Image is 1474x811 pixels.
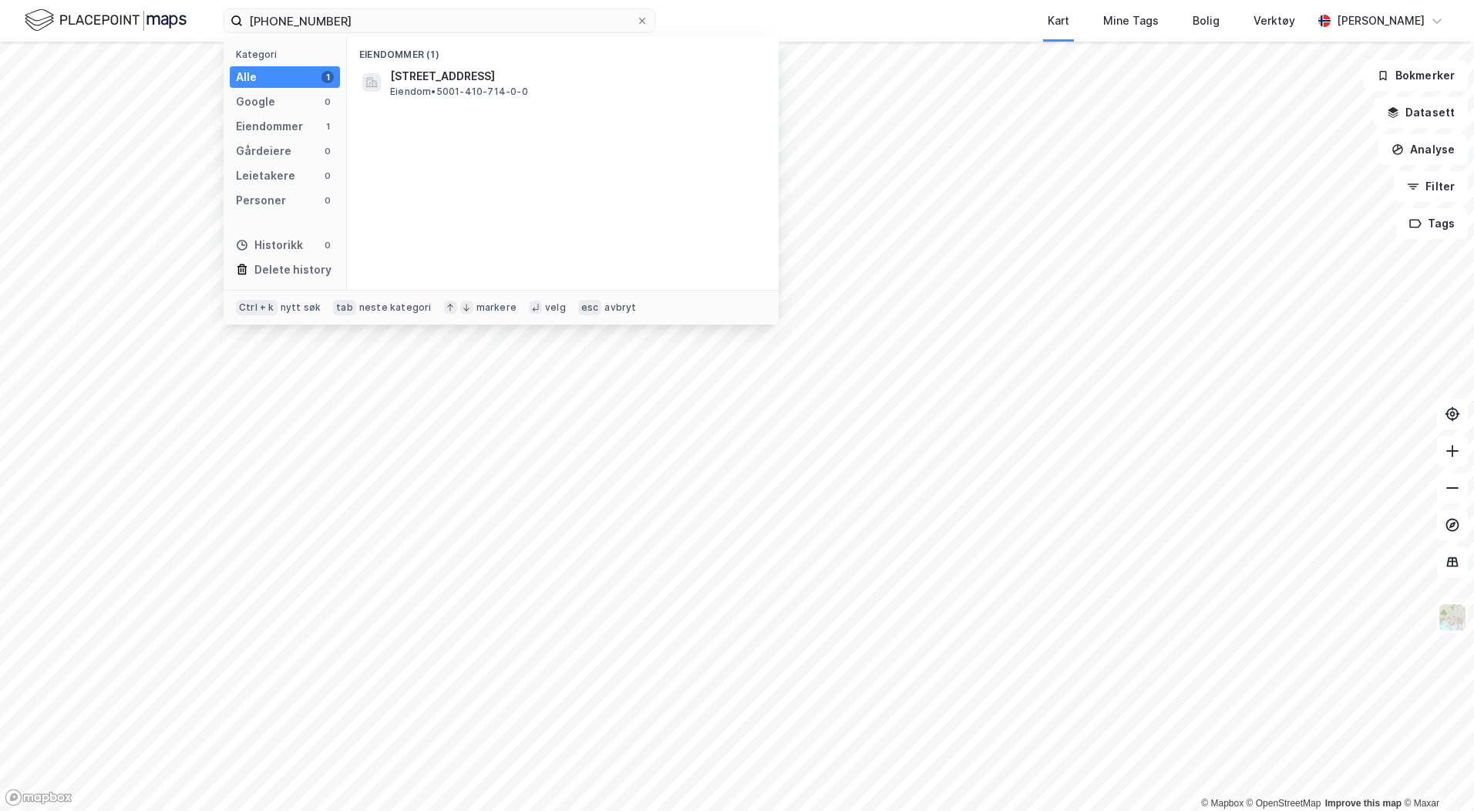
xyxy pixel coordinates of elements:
[236,300,278,315] div: Ctrl + k
[281,301,321,314] div: nytt søk
[321,145,334,157] div: 0
[1048,12,1069,30] div: Kart
[236,236,303,254] div: Historikk
[1337,12,1425,30] div: [PERSON_NAME]
[236,191,286,210] div: Personer
[321,194,334,207] div: 0
[1397,737,1474,811] iframe: Chat Widget
[25,7,187,34] img: logo.f888ab2527a4732fd821a326f86c7f29.svg
[243,9,636,32] input: Søk på adresse, matrikkel, gårdeiere, leietakere eller personer
[1103,12,1159,30] div: Mine Tags
[321,120,334,133] div: 1
[545,301,566,314] div: velg
[1396,208,1468,239] button: Tags
[236,49,340,60] div: Kategori
[1378,134,1468,165] button: Analyse
[578,300,602,315] div: esc
[5,789,72,806] a: Mapbox homepage
[321,71,334,83] div: 1
[333,300,356,315] div: tab
[1247,798,1321,809] a: OpenStreetMap
[347,36,779,64] div: Eiendommer (1)
[236,167,295,185] div: Leietakere
[390,86,528,98] span: Eiendom • 5001-410-714-0-0
[359,301,432,314] div: neste kategori
[1394,171,1468,202] button: Filter
[1254,12,1295,30] div: Verktøy
[1325,798,1402,809] a: Improve this map
[1364,60,1468,91] button: Bokmerker
[1374,97,1468,128] button: Datasett
[236,93,275,111] div: Google
[1438,603,1467,632] img: Z
[1201,798,1243,809] a: Mapbox
[321,239,334,251] div: 0
[390,67,760,86] span: [STREET_ADDRESS]
[236,117,303,136] div: Eiendommer
[1397,737,1474,811] div: Kontrollprogram for chat
[236,68,257,86] div: Alle
[321,96,334,108] div: 0
[254,261,331,279] div: Delete history
[476,301,517,314] div: markere
[604,301,636,314] div: avbryt
[1193,12,1220,30] div: Bolig
[236,142,291,160] div: Gårdeiere
[321,170,334,182] div: 0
